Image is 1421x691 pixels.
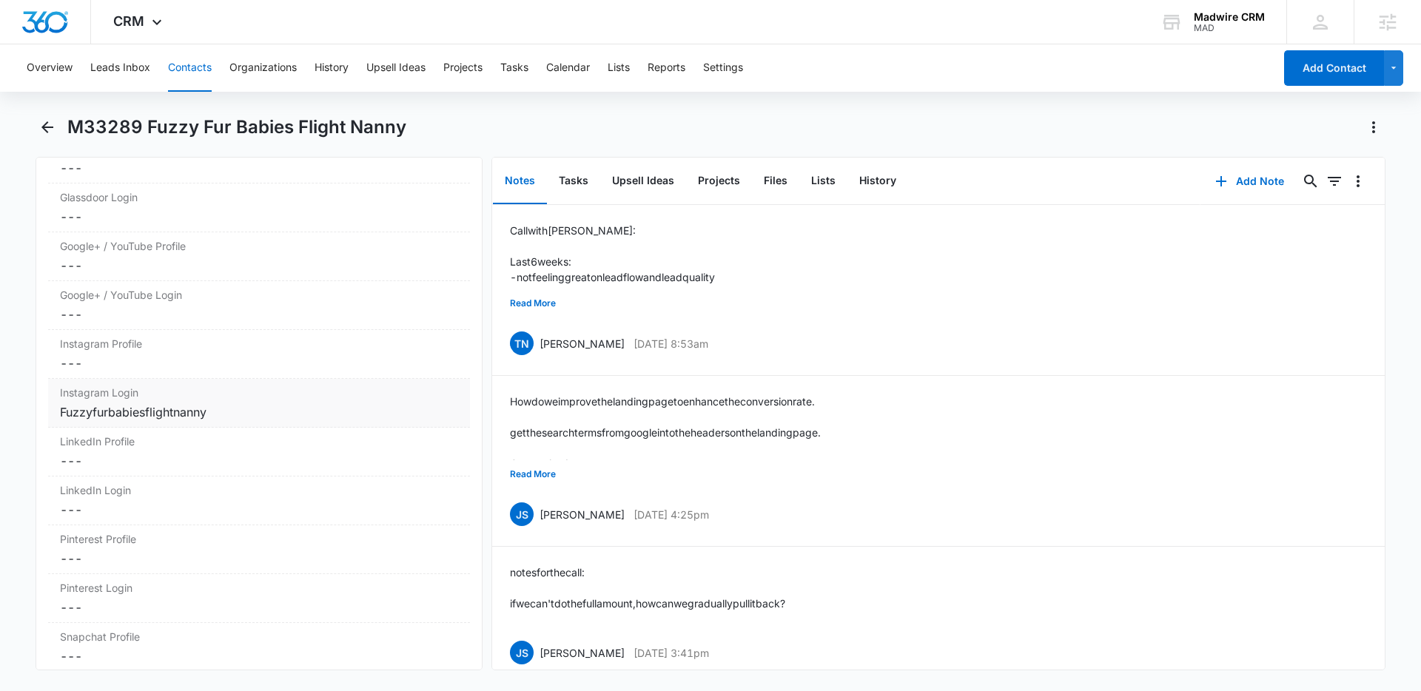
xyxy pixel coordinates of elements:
[60,434,458,449] label: LinkedIn Profile
[608,44,630,92] button: Lists
[60,159,458,177] dd: ---
[48,183,470,232] div: Glassdoor Login---
[510,223,1003,238] p: Call with [PERSON_NAME]:
[600,158,686,204] button: Upsell Ideas
[60,189,458,205] label: Glassdoor Login
[510,269,1003,285] p: -not feeling great on lead flow and lead quality
[510,331,534,355] span: TN
[315,44,349,92] button: History
[67,116,406,138] h1: M33289 Fuzzy Fur Babies Flight Nanny
[634,507,709,522] p: [DATE] 4:25pm
[510,394,821,409] p: How do we improve the landing page to enhance the conversion rate.
[48,330,470,379] div: Instagram Profile---
[48,476,470,525] div: LinkedIn Login---
[48,135,470,183] div: Glassdoor Profile---
[36,115,58,139] button: Back
[60,354,458,372] dd: ---
[443,44,483,92] button: Projects
[510,564,785,580] p: notes for the call:
[510,502,534,526] span: JS
[1362,115,1385,139] button: Actions
[90,44,150,92] button: Leads Inbox
[60,403,458,421] div: Fuzzyfurbabiesflightnanny
[60,501,458,519] div: ---
[799,158,847,204] button: Lists
[540,645,625,661] p: [PERSON_NAME]
[60,482,458,498] label: LinkedIn Login
[1194,23,1265,33] div: account id
[1194,11,1265,23] div: account name
[510,425,821,440] p: get the search terms from google into the headers on the landing page.
[1299,169,1323,193] button: Search...
[752,158,799,204] button: Files
[540,336,625,351] p: [PERSON_NAME]
[510,456,821,471] p: Get trust badges up,
[60,647,458,665] dd: ---
[1323,169,1346,193] button: Filters
[60,208,458,226] div: ---
[60,580,458,596] label: Pinterest Login
[60,336,458,351] label: Instagram Profile
[366,44,426,92] button: Upsell Ideas
[60,385,458,400] label: Instagram Login
[60,287,458,303] label: Google+ / YouTube Login
[546,44,590,92] button: Calendar
[1284,50,1384,86] button: Add Contact
[510,254,1003,269] p: Last 6 weeks:
[540,507,625,522] p: [PERSON_NAME]
[847,158,908,204] button: History
[48,574,470,623] div: Pinterest Login---
[648,44,685,92] button: Reports
[113,13,144,29] span: CRM
[500,44,528,92] button: Tasks
[547,158,600,204] button: Tasks
[48,379,470,428] div: Instagram LoginFuzzyfurbabiesflightnanny
[1346,169,1370,193] button: Overflow Menu
[1200,164,1299,199] button: Add Note
[686,158,752,204] button: Projects
[48,281,470,330] div: Google+ / YouTube Login---
[27,44,73,92] button: Overview
[48,525,470,574] div: Pinterest Profile---
[634,336,708,351] p: [DATE] 8:53am
[60,306,458,323] div: ---
[510,641,534,664] span: JS
[510,596,785,611] p: if we can't do the full amount, how can we gradually pull it back?
[60,257,458,274] dd: ---
[48,623,470,672] div: Snapchat Profile---
[168,44,212,92] button: Contacts
[60,452,458,470] dd: ---
[229,44,297,92] button: Organizations
[634,645,709,661] p: [DATE] 3:41pm
[60,629,458,644] label: Snapchat Profile
[60,531,458,547] label: Pinterest Profile
[703,44,743,92] button: Settings
[48,428,470,476] div: LinkedIn Profile---
[510,289,556,317] button: Read More
[510,460,556,488] button: Read More
[493,158,547,204] button: Notes
[60,599,458,616] div: ---
[48,232,470,281] div: Google+ / YouTube Profile---
[60,238,458,254] label: Google+ / YouTube Profile
[60,550,458,567] dd: ---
